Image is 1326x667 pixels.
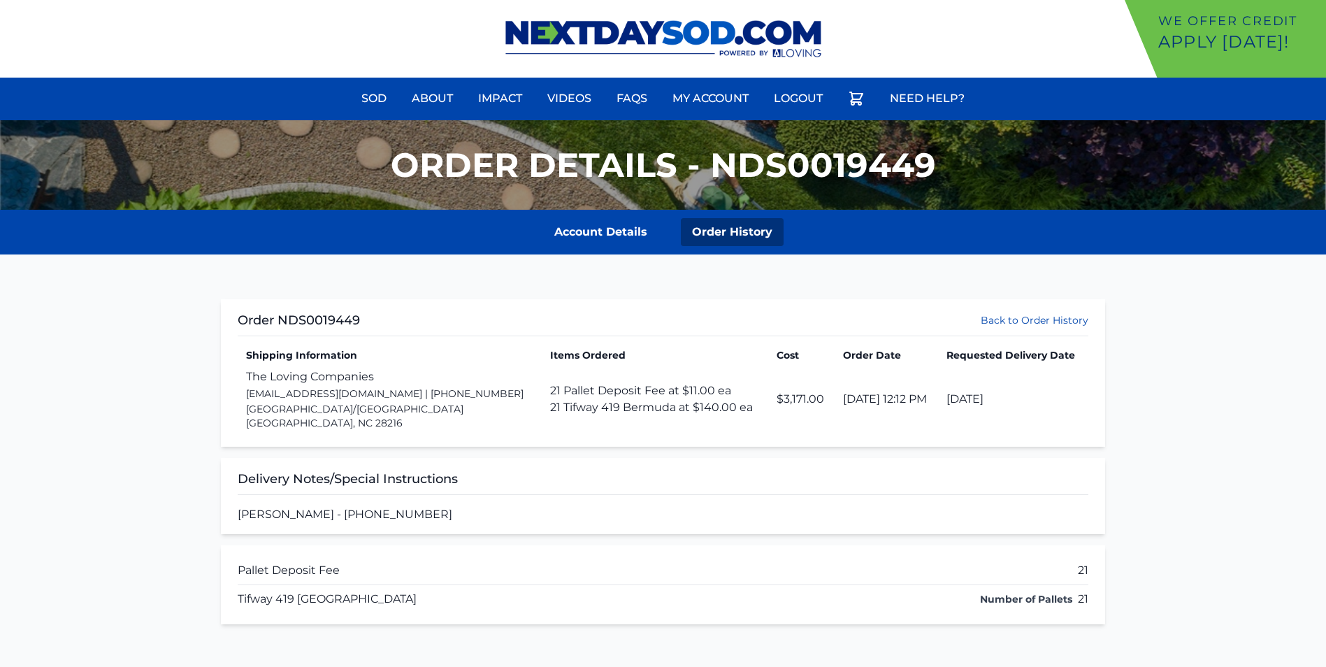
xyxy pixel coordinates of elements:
p: Apply [DATE]! [1158,31,1320,53]
td: [DATE] [938,363,1088,436]
li: 21 Tifway 419 Bermuda at $140.00 ea [550,399,760,416]
h1: Order NDS0019449 [238,310,360,330]
div: [PERSON_NAME] - [PHONE_NUMBER] [221,458,1105,534]
a: Logout [765,82,831,115]
span: Tifway 419 [GEOGRAPHIC_DATA] [238,591,417,608]
td: $3,171.00 [768,363,835,436]
th: Shipping Information [238,347,541,363]
h3: Delivery Notes/Special Instructions [238,469,1088,495]
a: Account Details [543,218,658,246]
td: The Loving Companies [238,363,541,436]
a: Sod [353,82,395,115]
p: We offer Credit [1158,11,1320,31]
th: Requested Delivery Date [938,347,1088,363]
th: Items Ordered [542,347,768,363]
span: [EMAIL_ADDRESS][DOMAIN_NAME] | [PHONE_NUMBER] [246,387,524,400]
span: 21 [1078,562,1088,579]
span: Pallet Deposit Fee [238,562,340,579]
h1: Order Details - NDS0019449 [391,148,936,182]
a: My Account [664,82,757,115]
a: Need Help? [881,82,973,115]
a: FAQs [608,82,656,115]
th: Order Date [835,347,939,363]
label: Number of Pallets [980,592,1072,606]
a: Impact [470,82,531,115]
address: [GEOGRAPHIC_DATA]/[GEOGRAPHIC_DATA] [GEOGRAPHIC_DATA], NC 28216 [246,402,533,430]
a: Order History [681,218,784,246]
span: 21 [1078,591,1088,608]
a: Back to Order History [981,313,1088,327]
a: About [403,82,461,115]
li: 21 Pallet Deposit Fee at $11.00 ea [550,382,760,399]
th: Cost [768,347,835,363]
a: Videos [539,82,600,115]
td: [DATE] 12:12 PM [835,363,939,436]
